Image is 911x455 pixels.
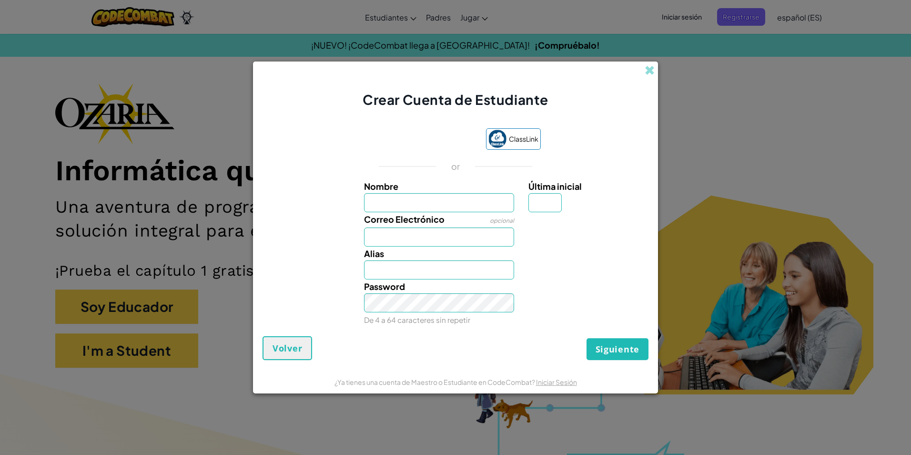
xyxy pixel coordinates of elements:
[488,130,506,148] img: classlink-logo-small.png
[273,342,302,354] span: Volver
[528,181,582,192] span: Última inicial
[363,91,548,108] span: Crear Cuenta de Estudiante
[509,132,538,146] span: ClassLink
[334,378,536,386] span: ¿Ya tienes una cuenta de Maestro o Estudiante en CodeCombat?
[536,378,577,386] a: Iniciar Sesión
[451,161,460,172] p: or
[263,336,312,360] button: Volver
[364,315,470,324] small: De 4 a 64 caracteres sin repetir
[364,248,384,259] span: Alias
[365,129,481,150] iframe: Botón Iniciar sesión con Google
[364,214,445,225] span: Correo Electrónico
[364,181,398,192] span: Nombre
[364,281,405,292] span: Password
[596,343,639,355] span: Siguiente
[587,338,648,360] button: Siguiente
[490,217,514,224] span: opcional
